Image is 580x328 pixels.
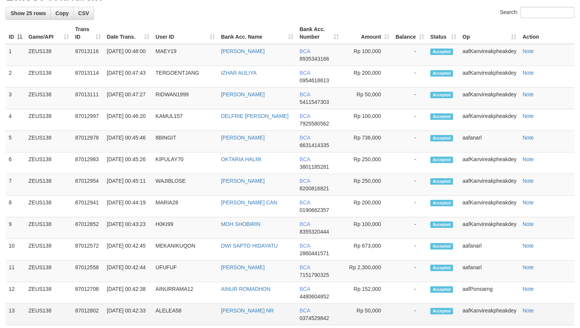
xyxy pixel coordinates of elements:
td: [DATE] 00:42:44 [104,261,153,282]
span: BCA [299,243,310,249]
a: Note [522,264,534,270]
td: UFUFUF [152,261,218,282]
a: [PERSON_NAME] [221,264,265,270]
td: - [392,88,427,109]
a: MOH SHOBIRIN [221,221,260,227]
span: Copy 6631414335 to clipboard [299,142,329,148]
span: Accepted [430,265,453,271]
td: aafanarl [459,239,519,261]
td: 10 [6,239,25,261]
td: 87013114 [72,66,104,88]
td: - [392,304,427,325]
td: Rp 100,000 [342,109,393,131]
td: - [392,174,427,196]
a: Show 25 rows [6,7,51,20]
td: - [392,44,427,66]
a: IZHAR AULIYA [221,70,257,76]
a: [PERSON_NAME] [221,48,265,54]
td: ZEUS138 [25,304,72,325]
td: aafPonsarng [459,282,519,304]
td: ZEUS138 [25,261,72,282]
span: Accepted [430,113,453,120]
th: User ID: activate to sort column ascending [152,22,218,44]
a: Note [522,308,534,314]
span: Copy 2860441571 to clipboard [299,250,329,256]
span: Copy 4480604852 to clipboard [299,293,329,300]
td: - [392,66,427,88]
span: Accepted [430,221,453,228]
td: Rp 152,000 [342,282,393,304]
th: Bank Acc. Name: activate to sort column ascending [218,22,296,44]
span: Copy 8935343166 to clipboard [299,56,329,62]
span: Accepted [430,92,453,98]
span: BCA [299,113,310,119]
td: - [392,109,427,131]
span: Accepted [430,178,453,185]
td: 87013111 [72,88,104,109]
span: Copy 5411547303 to clipboard [299,99,329,105]
td: [DATE] 00:43:23 [104,217,153,239]
td: MARIA28 [152,196,218,217]
td: Rp 250,000 [342,174,393,196]
td: ZEUS138 [25,109,72,131]
span: Accepted [430,286,453,293]
a: Note [522,113,534,119]
span: BCA [299,156,310,162]
td: 87012708 [72,282,104,304]
td: MEKANIKUQON [152,239,218,261]
td: 87012983 [72,152,104,174]
td: ZEUS138 [25,196,72,217]
span: Copy 0374529842 to clipboard [299,315,329,321]
td: 87012941 [72,196,104,217]
span: BCA [299,199,310,206]
td: WAJIBLOSE [152,174,218,196]
td: ZEUS138 [25,239,72,261]
td: Rp 250,000 [342,152,393,174]
a: Note [522,178,534,184]
td: aafKanvireakpheakdey [459,304,519,325]
th: Balance: activate to sort column ascending [392,22,427,44]
td: 87012802 [72,304,104,325]
td: - [392,152,427,174]
td: 12 [6,282,25,304]
td: Rp 200,000 [342,196,393,217]
td: 3 [6,88,25,109]
a: OKTARIA HALMI [221,156,261,162]
a: Note [522,221,534,227]
td: aafKanvireakpheakdey [459,88,519,109]
td: TERGOENTJANG [152,66,218,88]
td: KAMUL157 [152,109,218,131]
span: Show 25 rows [11,10,46,16]
td: [DATE] 00:44:19 [104,196,153,217]
td: aafanarl [459,131,519,152]
td: Rp 100,000 [342,217,393,239]
td: Rp 200,000 [342,66,393,88]
a: DWI SAPTO HIDAYATU [221,243,278,249]
td: Rp 2,300,000 [342,261,393,282]
td: - [392,217,427,239]
td: ZEUS138 [25,44,72,66]
span: Accepted [430,135,453,141]
a: Note [522,156,534,162]
td: 87012978 [72,131,104,152]
td: - [392,131,427,152]
td: ZEUS138 [25,66,72,88]
span: Copy 8200816821 to clipboard [299,185,329,191]
span: CSV [78,10,89,16]
th: Op: activate to sort column ascending [459,22,519,44]
td: ZEUS138 [25,152,72,174]
td: [DATE] 00:45:26 [104,152,153,174]
td: ZEUS138 [25,88,72,109]
span: Copy 0954618613 to clipboard [299,77,329,83]
a: Copy [50,7,74,20]
td: 13 [6,304,25,325]
td: aafKanvireakpheakdey [459,44,519,66]
a: [PERSON_NAME] NR [221,308,274,314]
td: 5 [6,131,25,152]
td: ZEUS138 [25,217,72,239]
td: ALELEA58 [152,304,218,325]
span: Copy 0190662357 to clipboard [299,207,329,213]
span: Accepted [430,157,453,163]
th: Game/API: activate to sort column ascending [25,22,72,44]
td: 87013116 [72,44,104,66]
